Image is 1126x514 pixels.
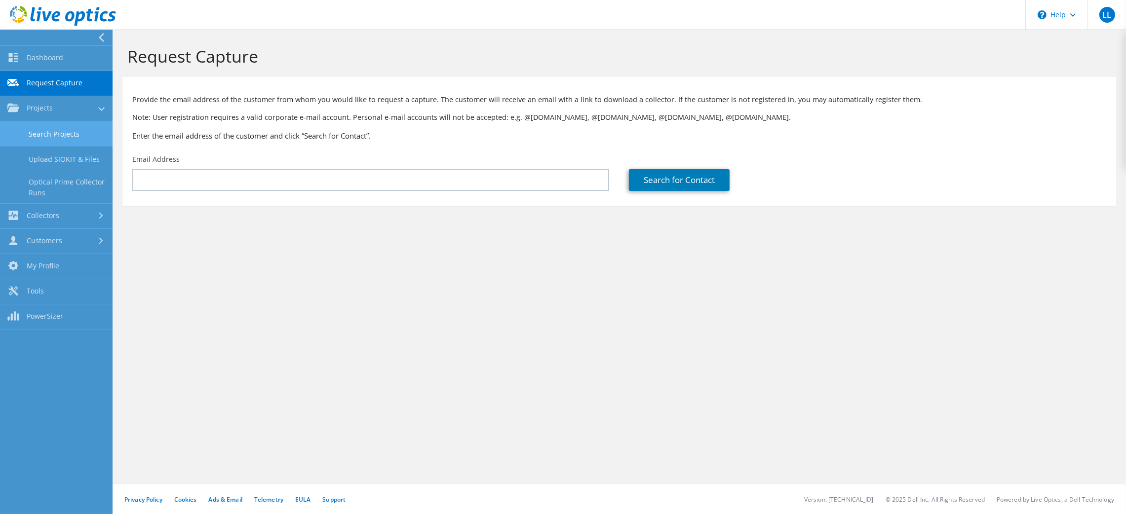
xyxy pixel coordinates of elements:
a: Privacy Policy [124,495,162,504]
p: Note: User registration requires a valid corporate e-mail account. Personal e-mail accounts will ... [132,112,1106,123]
a: EULA [295,495,311,504]
h1: Request Capture [127,46,1106,67]
li: © 2025 Dell Inc. All Rights Reserved [886,495,985,504]
a: Support [322,495,346,504]
li: Version: [TECHNICAL_ID] [804,495,874,504]
svg: \n [1038,10,1047,19]
a: Search for Contact [629,169,730,191]
li: Powered by Live Optics, a Dell Technology [997,495,1114,504]
p: Provide the email address of the customer from whom you would like to request a capture. The cust... [132,94,1106,105]
a: Ads & Email [209,495,242,504]
span: LL [1099,7,1115,23]
a: Cookies [174,495,197,504]
a: Telemetry [254,495,283,504]
label: Email Address [132,154,180,164]
h3: Enter the email address of the customer and click “Search for Contact”. [132,130,1106,141]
